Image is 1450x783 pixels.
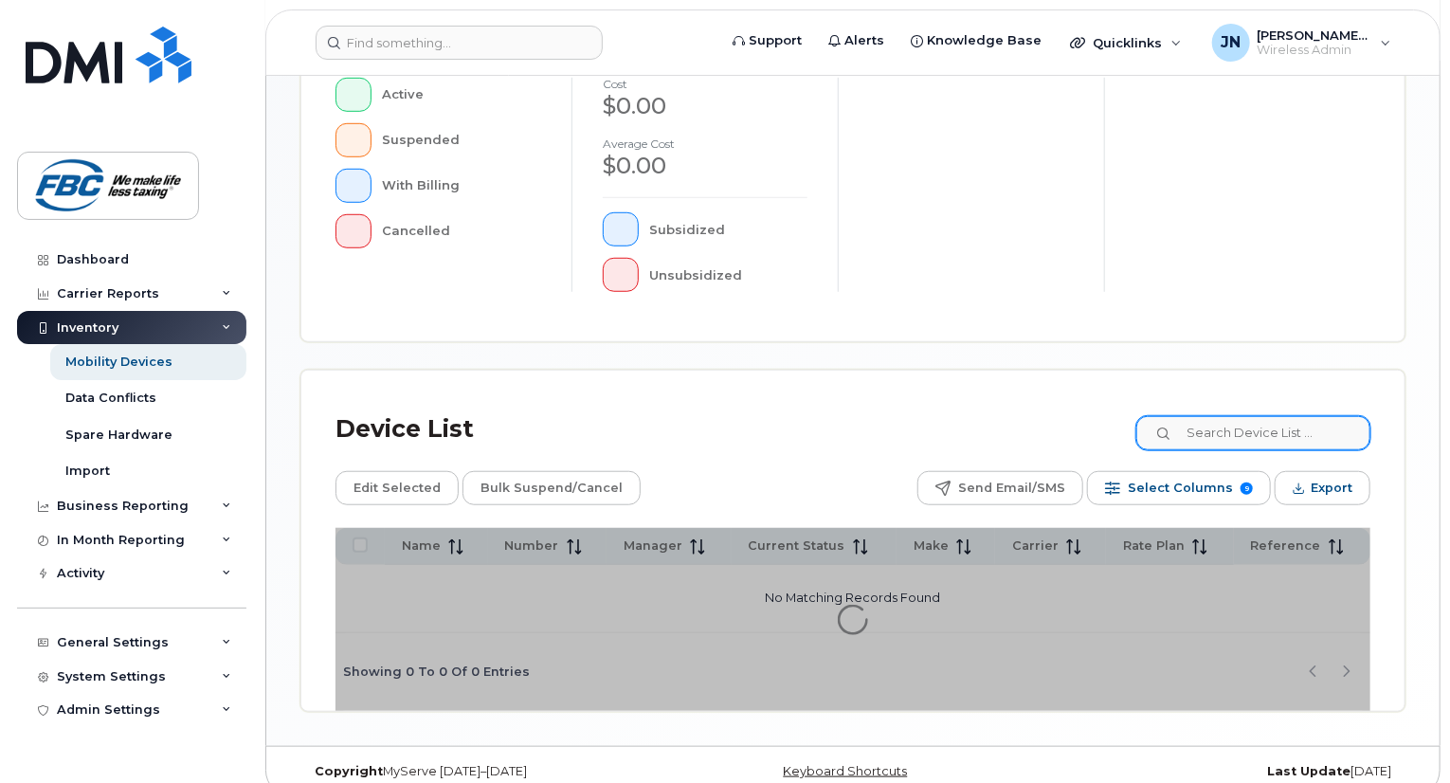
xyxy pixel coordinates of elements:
[749,31,802,50] span: Support
[1128,474,1233,502] span: Select Columns
[353,474,441,502] span: Edit Selected
[719,22,815,60] a: Support
[815,22,897,60] a: Alerts
[844,31,884,50] span: Alerts
[1136,416,1370,450] input: Search Device List ...
[1241,483,1253,495] span: 9
[1087,471,1271,505] button: Select Columns 9
[603,78,807,90] h4: cost
[650,258,808,292] div: Unsubsidized
[462,471,641,505] button: Bulk Suspend/Cancel
[927,31,1042,50] span: Knowledge Base
[650,212,808,246] div: Subsidized
[603,150,807,182] div: $0.00
[1057,24,1195,62] div: Quicklinks
[315,764,383,778] strong: Copyright
[383,123,542,157] div: Suspended
[958,474,1065,502] span: Send Email/SMS
[1258,27,1371,43] span: [PERSON_NAME] Nejo
[897,22,1055,60] a: Knowledge Base
[1267,764,1350,778] strong: Last Update
[383,169,542,203] div: With Billing
[603,137,807,150] h4: Average cost
[383,214,542,248] div: Cancelled
[1311,474,1352,502] span: Export
[1258,43,1371,58] span: Wireless Admin
[383,78,542,112] div: Active
[480,474,623,502] span: Bulk Suspend/Cancel
[783,764,907,778] a: Keyboard Shortcuts
[1221,31,1241,54] span: JN
[1037,764,1405,779] div: [DATE]
[603,90,807,122] div: $0.00
[1275,471,1370,505] button: Export
[335,405,474,454] div: Device List
[300,764,669,779] div: MyServe [DATE]–[DATE]
[917,471,1083,505] button: Send Email/SMS
[1199,24,1405,62] div: Johnson Nejo
[335,471,459,505] button: Edit Selected
[1093,35,1162,50] span: Quicklinks
[316,26,603,60] input: Find something...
